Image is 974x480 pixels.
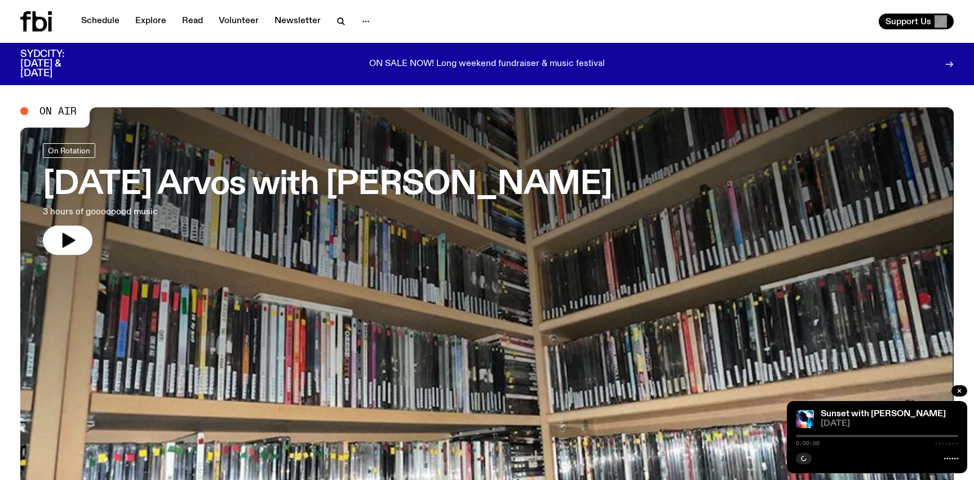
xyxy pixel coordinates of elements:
[369,59,605,69] p: ON SALE NOW! Long weekend fundraiser & music festival
[129,14,173,29] a: Explore
[43,205,331,219] p: 3 hours of goooooood music
[212,14,265,29] a: Volunteer
[821,409,946,419] a: Sunset with [PERSON_NAME]
[879,14,954,29] button: Support Us
[43,169,612,201] h3: [DATE] Arvos with [PERSON_NAME]
[935,441,958,446] span: -:--:--
[43,143,95,158] a: On Rotation
[268,14,327,29] a: Newsletter
[886,16,931,27] span: Support Us
[175,14,210,29] a: Read
[821,420,958,428] span: [DATE]
[48,146,90,155] span: On Rotation
[20,50,92,78] h3: SYDCITY: [DATE] & [DATE]
[796,410,814,428] img: Simon Caldwell stands side on, looking downwards. He has headphones on. Behind him is a brightly ...
[74,14,126,29] a: Schedule
[39,106,77,116] span: On Air
[43,143,612,255] a: [DATE] Arvos with [PERSON_NAME]3 hours of goooooood music
[796,441,820,446] span: 0:00:00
